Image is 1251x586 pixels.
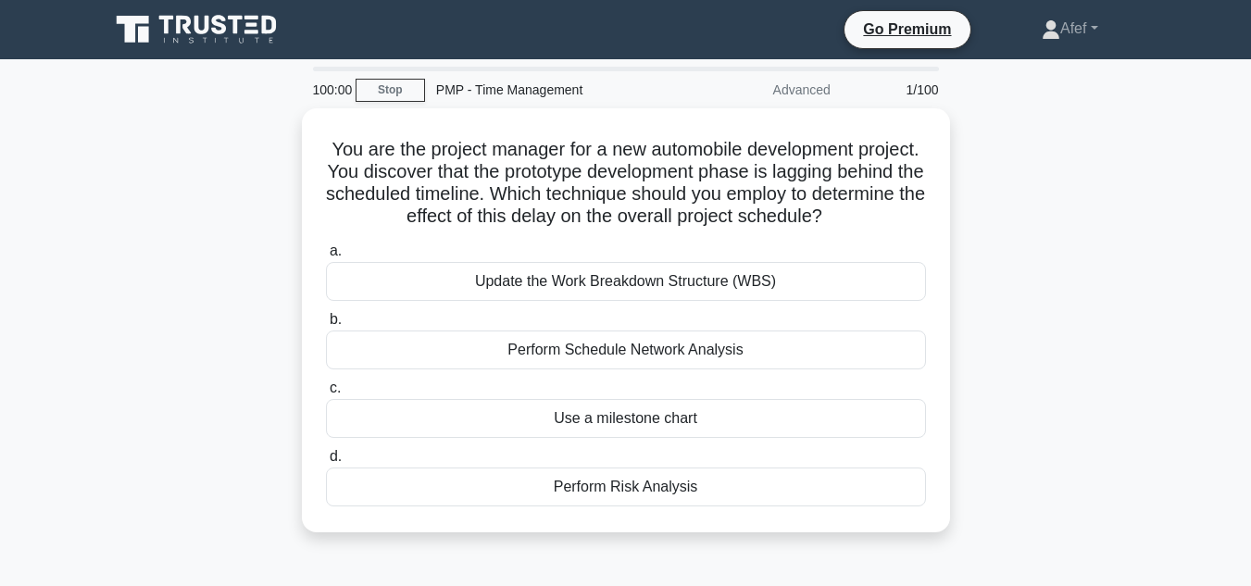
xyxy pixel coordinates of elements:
[326,262,926,301] div: Update the Work Breakdown Structure (WBS)
[326,330,926,369] div: Perform Schedule Network Analysis
[326,399,926,438] div: Use a milestone chart
[852,18,962,41] a: Go Premium
[997,10,1143,47] a: Afef
[680,71,842,108] div: Advanced
[326,468,926,506] div: Perform Risk Analysis
[330,448,342,464] span: d.
[324,138,928,229] h5: You are the project manager for a new automobile development project. You discover that the proto...
[842,71,950,108] div: 1/100
[330,311,342,327] span: b.
[356,79,425,102] a: Stop
[302,71,356,108] div: 100:00
[425,71,680,108] div: PMP - Time Management
[330,243,342,258] span: a.
[330,380,341,395] span: c.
